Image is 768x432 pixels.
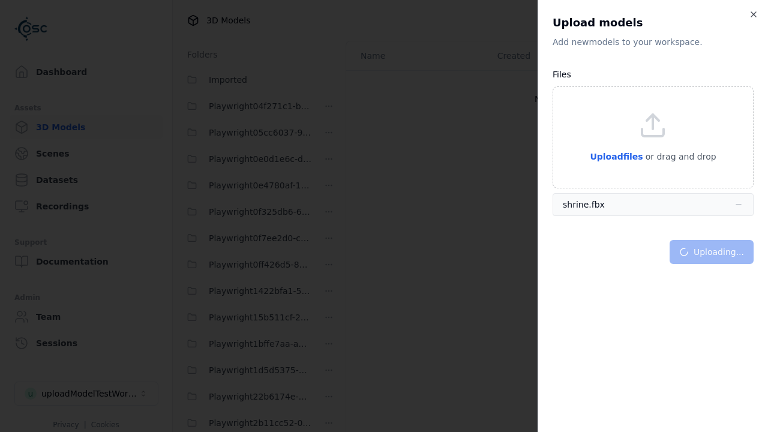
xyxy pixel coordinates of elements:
p: Add new model s to your workspace. [553,36,754,48]
h2: Upload models [553,14,754,31]
p: or drag and drop [643,149,716,164]
span: Upload files [590,152,643,161]
div: shrine.fbx [563,199,605,211]
label: Files [553,70,571,79]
